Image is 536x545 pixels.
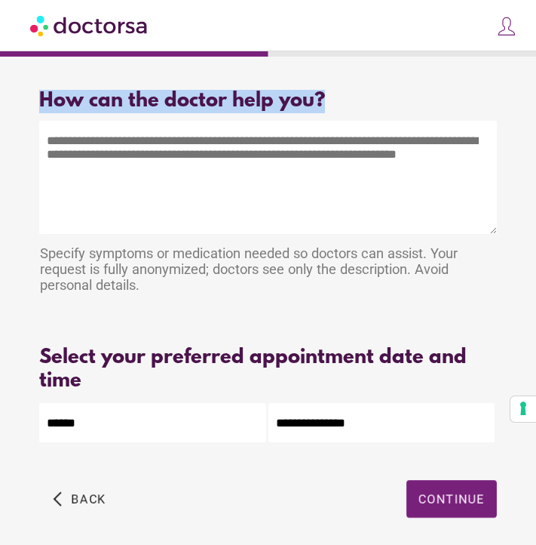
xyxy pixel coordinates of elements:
[30,8,149,42] img: Doctorsa.com
[39,238,496,304] div: Specify symptoms or medication needed so doctors can assist. Your request is fully anonymized; do...
[71,492,106,507] span: Back
[406,480,497,518] button: Continue
[39,90,496,113] div: How can the doctor help you?
[39,346,496,393] div: Select your preferred appointment date and time
[47,480,112,518] button: arrow_back_ios Back
[418,492,485,507] span: Continue
[510,396,536,422] button: Your consent preferences for tracking technologies
[496,16,517,37] img: icons8-customer-100.png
